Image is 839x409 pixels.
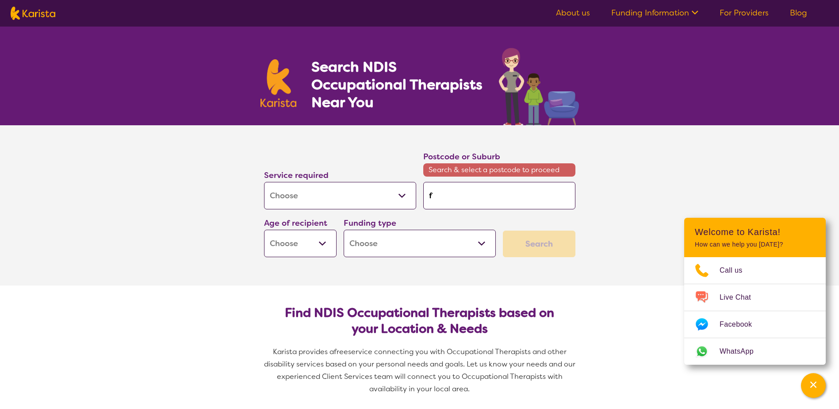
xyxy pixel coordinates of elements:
a: About us [556,8,590,18]
span: free [334,347,348,356]
label: Service required [264,170,329,181]
span: WhatsApp [720,345,764,358]
img: occupational-therapy [499,48,579,125]
span: Karista provides a [273,347,334,356]
span: Call us [720,264,753,277]
a: Blog [790,8,807,18]
label: Postcode or Suburb [423,151,500,162]
a: Funding Information [611,8,698,18]
span: Live Chat [720,291,762,304]
h2: Welcome to Karista! [695,227,815,237]
h1: Search NDIS Occupational Therapists Near You [311,58,483,111]
span: service connecting you with Occupational Therapists and other disability services based on your p... [264,347,577,394]
span: Search & select a postcode to proceed [423,163,575,177]
ul: Choose channel [684,257,826,365]
a: For Providers [720,8,769,18]
span: Facebook [720,318,762,331]
img: Karista logo [261,59,297,107]
p: How can we help you [DATE]? [695,241,815,248]
img: Karista logo [11,7,55,20]
input: Type [423,182,575,209]
label: Age of recipient [264,218,327,228]
h2: Find NDIS Occupational Therapists based on your Location & Needs [271,305,568,337]
label: Funding type [344,218,396,228]
div: Channel Menu [684,218,826,365]
a: Web link opens in a new tab. [684,338,826,365]
button: Channel Menu [801,373,826,398]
